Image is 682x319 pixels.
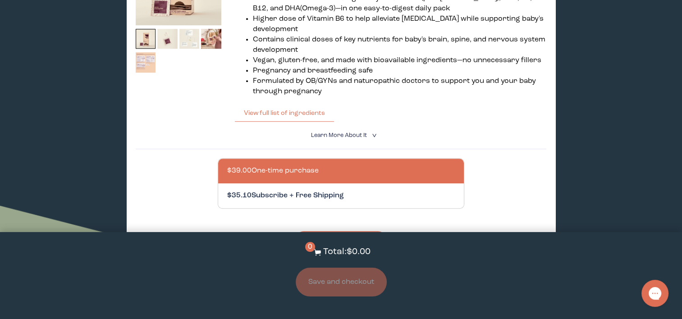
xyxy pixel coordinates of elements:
li: Formulated by OB/GYNs and naturopathic doctors to support you and your baby through pregnancy [253,76,546,97]
img: thumbnail image [201,29,221,49]
li: Contains clinical doses of key nutrients for baby's brain, spine, and nervous system development [253,35,546,55]
li: Higher dose of Vitamin B6 to help alleviate [MEDICAL_DATA] while supporting baby's development [253,14,546,35]
img: thumbnail image [157,29,178,49]
p: Total: $0.00 [323,246,371,259]
span: 0 [305,242,315,252]
li: Vegan, gluten-free, and made with bioavailable ingredients—no unnecessary fillers [253,55,546,66]
summary: Learn More About it < [311,131,371,140]
i: < [369,133,378,138]
span: Learn More About it [311,132,367,138]
img: thumbnail image [136,29,156,49]
img: thumbnail image [136,52,156,73]
img: thumbnail image [179,29,200,49]
button: Add to Cart - $39.00 [294,231,388,251]
button: View full list of ingredients [235,104,334,122]
button: Save and checkout [296,268,387,296]
span: Pregnancy and breastfeeding safe [253,67,373,74]
iframe: Gorgias live chat messenger [637,277,673,310]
